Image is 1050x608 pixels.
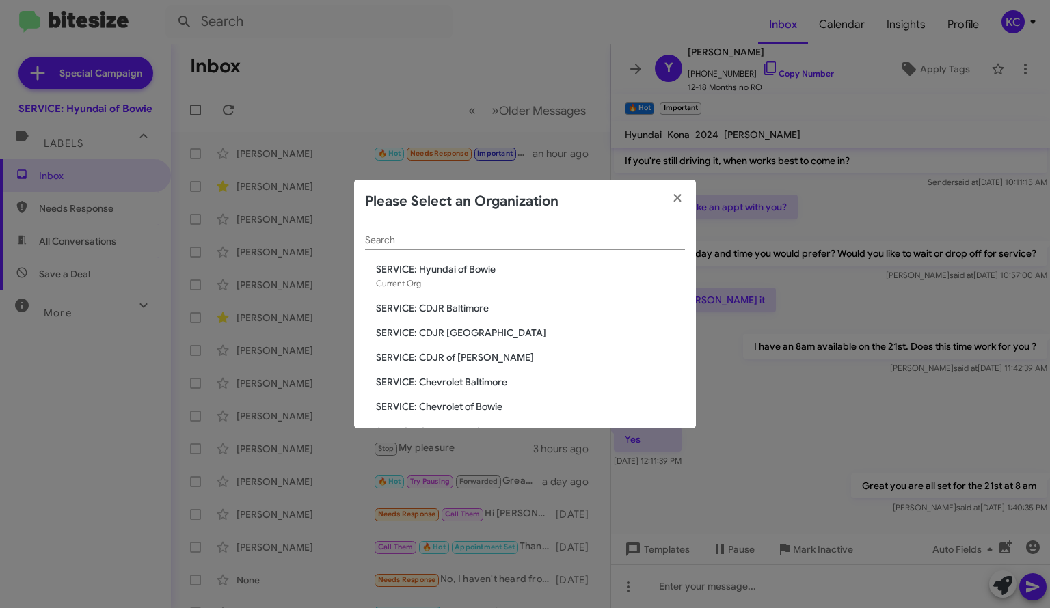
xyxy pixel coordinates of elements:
[376,424,685,438] span: SERVICE: Chevy Rockville
[376,375,685,389] span: SERVICE: Chevrolet Baltimore
[376,350,685,364] span: SERVICE: CDJR of [PERSON_NAME]
[376,400,685,413] span: SERVICE: Chevrolet of Bowie
[376,262,685,276] span: SERVICE: Hyundai of Bowie
[365,191,558,212] h2: Please Select an Organization
[376,301,685,315] span: SERVICE: CDJR Baltimore
[376,326,685,340] span: SERVICE: CDJR [GEOGRAPHIC_DATA]
[376,278,421,288] span: Current Org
